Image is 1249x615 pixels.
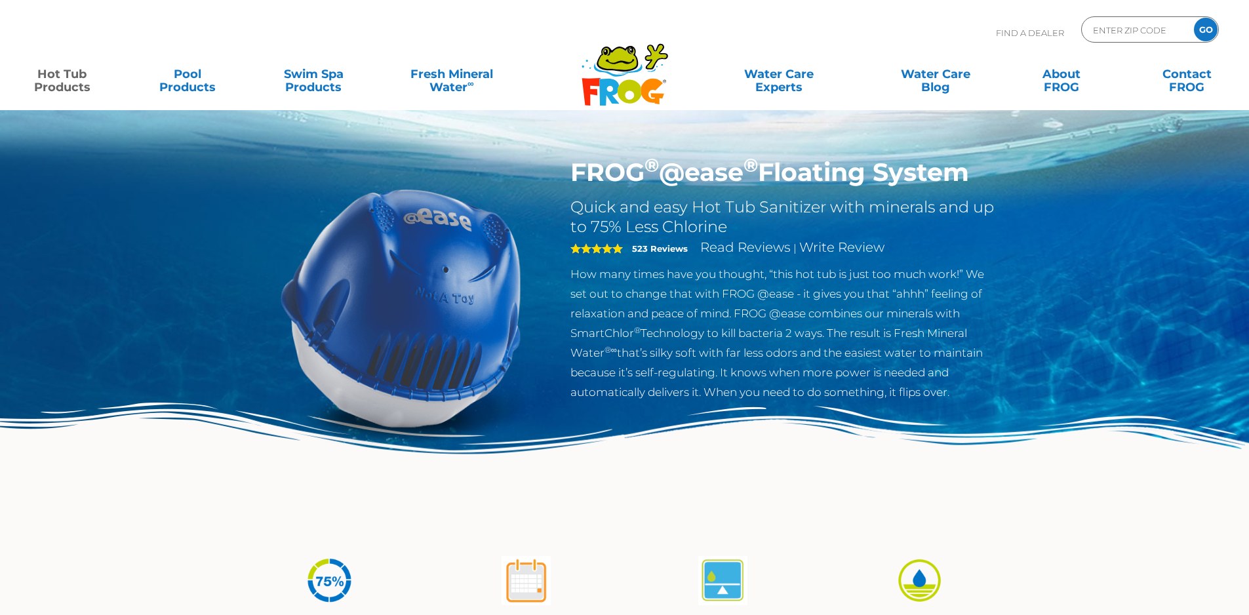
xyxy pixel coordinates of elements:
p: How many times have you thought, “this hot tub is just too much work!” We set out to change that ... [570,264,999,402]
a: AboutFROG [1012,61,1110,87]
sup: ∞ [467,78,474,89]
strong: 523 Reviews [632,243,688,254]
h1: FROG @ease Floating System [570,157,999,188]
span: 5 [570,243,623,254]
sup: ® [634,325,641,335]
a: Fresh MineralWater∞ [390,61,513,87]
span: | [793,242,797,254]
img: atease-icon-self-regulates [698,556,747,605]
a: Water CareBlog [886,61,984,87]
a: Write Review [799,239,884,255]
sup: ® [644,153,659,176]
a: Read Reviews [700,239,791,255]
h2: Quick and easy Hot Tub Sanitizer with minerals and up to 75% Less Chlorine [570,197,999,237]
a: Hot TubProducts [13,61,111,87]
img: atease-icon-shock-once [502,556,551,605]
sup: ®∞ [605,345,617,355]
a: Swim SpaProducts [265,61,363,87]
img: icon-atease-75percent-less [305,556,354,605]
sup: ® [743,153,758,176]
input: GO [1194,18,1218,41]
img: hot-tub-product-atease-system.png [251,157,551,458]
p: Find A Dealer [996,16,1064,49]
a: PoolProducts [139,61,237,87]
a: ContactFROG [1138,61,1236,87]
img: Frog Products Logo [574,26,675,106]
a: Water CareExperts [700,61,858,87]
img: icon-atease-easy-on [895,556,944,605]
